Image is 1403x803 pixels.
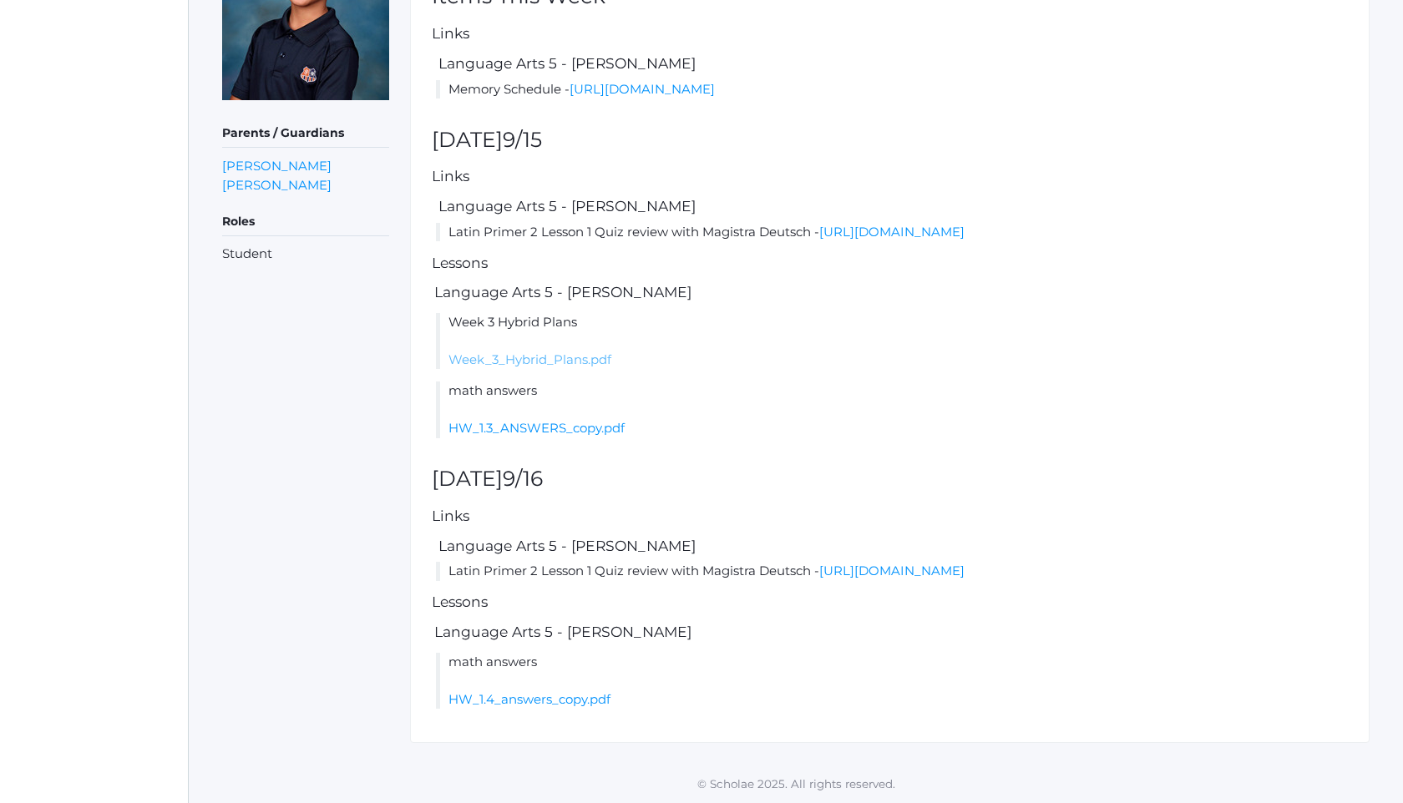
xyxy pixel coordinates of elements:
[222,119,389,148] h5: Parents / Guardians
[436,562,1348,581] li: Latin Primer 2 Lesson 1 Quiz review with Magistra Deutsch -
[432,594,1348,610] h5: Lessons
[436,80,1348,99] li: Memory Schedule -
[189,775,1403,792] p: © Scholae 2025. All rights reserved.
[432,508,1348,524] h5: Links
[222,208,389,236] h5: Roles
[436,653,1348,710] li: math answers
[432,26,1348,42] h5: Links
[448,691,610,707] a: HW_1.4_answers_copy.pdf
[436,56,1348,72] h5: Language Arts 5 - [PERSON_NAME]
[503,127,542,152] span: 9/15
[432,129,1348,152] h2: [DATE]
[432,169,1348,184] h5: Links
[432,285,1348,300] h5: Language Arts 5 - [PERSON_NAME]
[819,563,965,578] a: [URL][DOMAIN_NAME]
[448,351,611,367] a: Week_3_Hybrid_Plans.pdf
[436,199,1348,215] h5: Language Arts 5 - [PERSON_NAME]
[448,420,625,436] a: HW_1.3_ANSWERS_copy.pdf
[819,224,965,240] a: [URL][DOMAIN_NAME]
[570,81,715,97] a: [URL][DOMAIN_NAME]
[222,175,332,194] a: [PERSON_NAME]
[432,624,1348,640] h5: Language Arts 5 - [PERSON_NAME]
[222,245,389,264] li: Student
[436,538,1348,554] h5: Language Arts 5 - [PERSON_NAME]
[436,313,1348,370] li: Week 3 Hybrid Plans
[222,156,332,175] a: [PERSON_NAME]
[503,466,543,491] span: 9/16
[436,381,1348,438] li: math answers
[432,255,1348,271] h5: Lessons
[436,223,1348,242] li: Latin Primer 2 Lesson 1 Quiz review with Magistra Deutsch -
[432,467,1348,491] h2: [DATE]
